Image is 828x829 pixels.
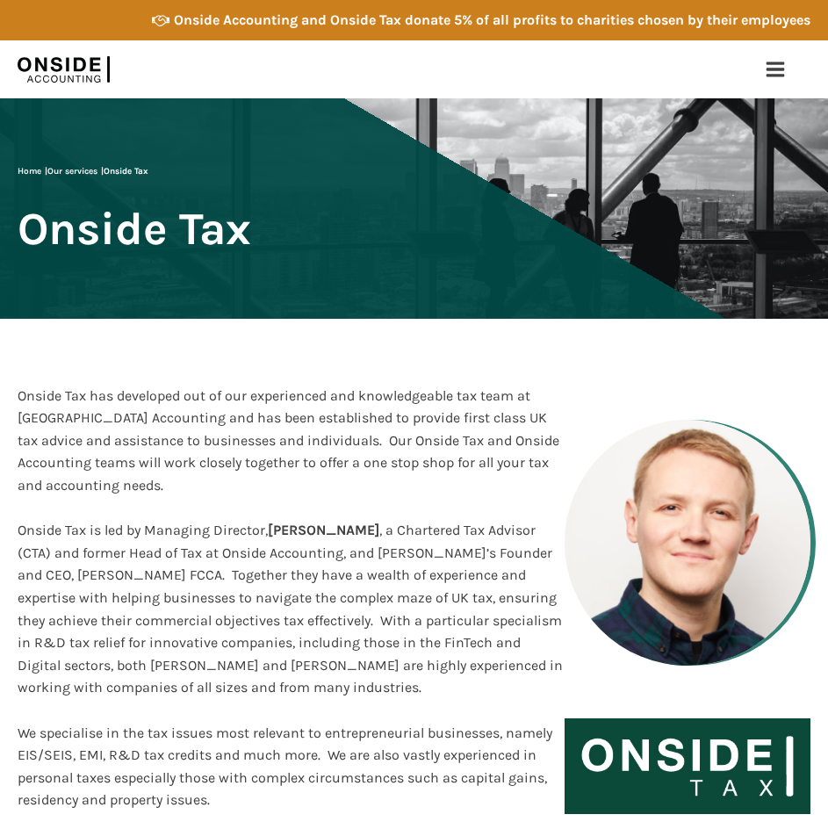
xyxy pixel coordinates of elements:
[104,166,148,177] span: Onside Tax
[18,166,148,177] span: | |
[174,9,810,32] div: Onside Accounting and Onside Tax donate 5% of all profits to charities chosen by their employees
[18,522,268,538] span: Onside Tax is led by Managing Director,
[47,166,97,177] a: Our services
[18,47,110,91] img: Onside Accounting
[18,166,41,177] a: Home
[18,387,559,494] span: Onside Tax has developed out of our experienced and knowledgeable tax team at [GEOGRAPHIC_DATA] A...
[18,205,251,253] span: Onside Tax
[18,519,565,699] div: [PERSON_NAME]
[18,724,552,809] span: We specialise in the tax issues most relevant to entrepreneurial businesses, namely EIS/SEIS, EMI...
